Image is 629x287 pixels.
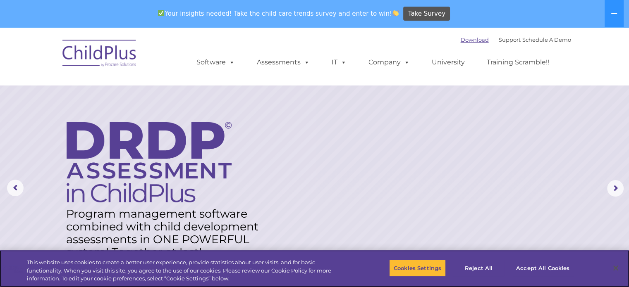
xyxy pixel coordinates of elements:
[323,54,355,71] a: IT
[423,54,473,71] a: University
[453,259,505,277] button: Reject All
[360,54,418,71] a: Company
[155,5,402,21] span: Your insights needed! Take the child care trends survey and enter to win!
[58,34,141,75] img: ChildPlus by Procare Solutions
[115,88,150,95] span: Phone number
[478,54,557,71] a: Training Scramble!!
[461,36,489,43] a: Download
[66,207,268,259] rs-layer: Program management software combined with child development assessments in ONE POWERFUL system! T...
[461,36,571,43] font: |
[249,54,318,71] a: Assessments
[499,36,521,43] a: Support
[27,259,346,283] div: This website uses cookies to create a better user experience, provide statistics about user visit...
[403,7,450,21] a: Take Survey
[67,122,232,202] img: DRDP Assessment in ChildPlus
[392,10,399,16] img: 👏
[389,259,446,277] button: Cookies Settings
[158,10,164,16] img: ✅
[512,259,574,277] button: Accept All Cookies
[607,259,625,277] button: Close
[408,7,445,21] span: Take Survey
[188,54,243,71] a: Software
[522,36,571,43] a: Schedule A Demo
[115,55,140,61] span: Last name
